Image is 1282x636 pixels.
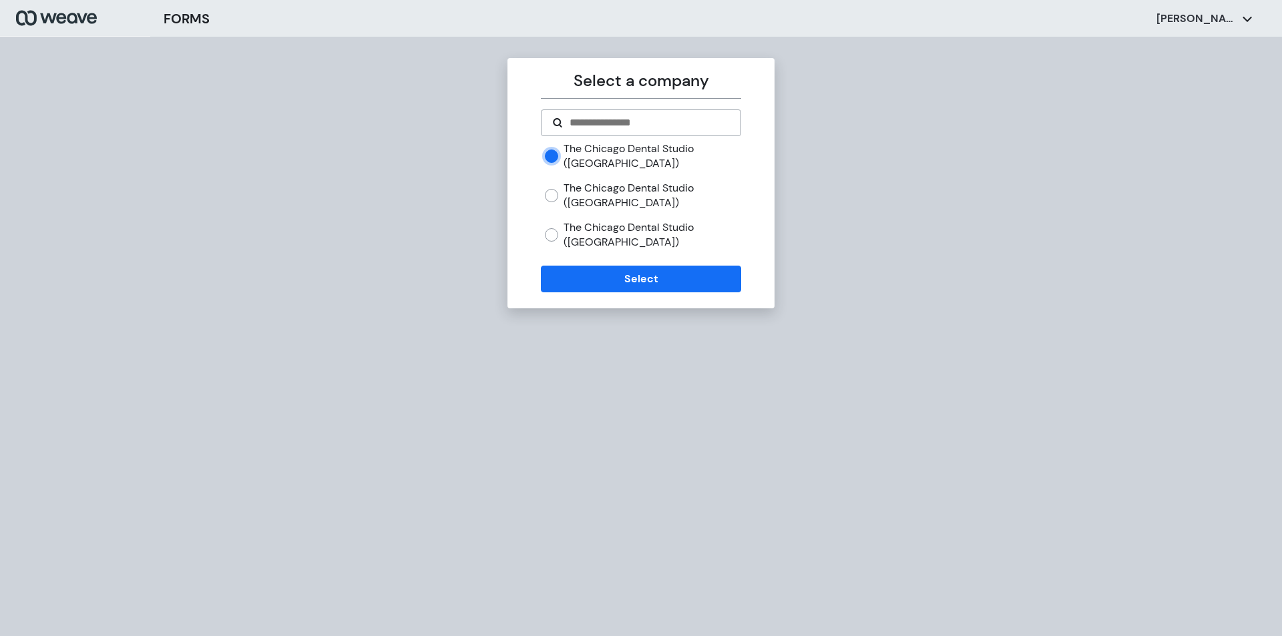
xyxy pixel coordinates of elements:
[541,69,740,93] p: Select a company
[564,220,740,249] label: The Chicago Dental Studio ([GEOGRAPHIC_DATA])
[568,115,729,131] input: Search
[564,181,740,210] label: The Chicago Dental Studio ([GEOGRAPHIC_DATA])
[541,266,740,292] button: Select
[1156,11,1237,26] p: [PERSON_NAME]
[564,141,740,170] label: The Chicago Dental Studio ([GEOGRAPHIC_DATA])
[164,9,210,29] h3: FORMS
